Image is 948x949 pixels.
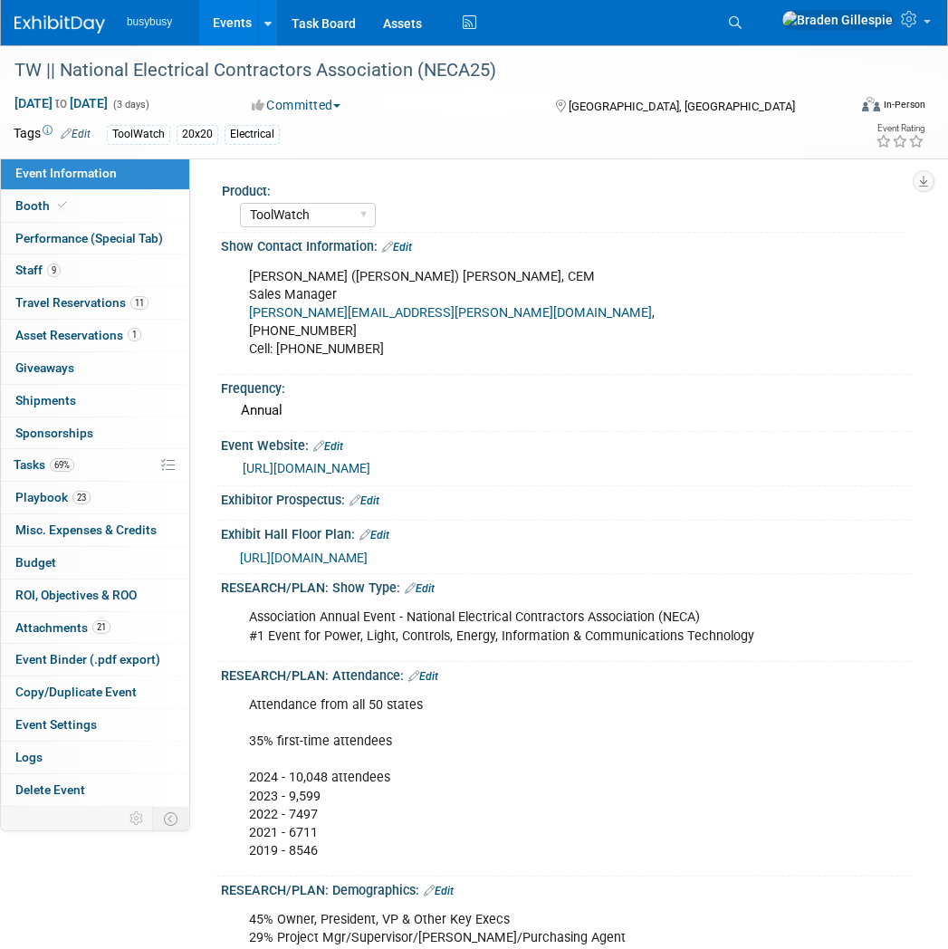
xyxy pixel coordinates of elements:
[92,620,110,634] span: 21
[236,259,769,368] div: [PERSON_NAME] ([PERSON_NAME]) [PERSON_NAME], CEM Sales Manager , [PHONE_NUMBER] Cell: [PHONE_NUMBER]
[121,807,153,830] td: Personalize Event Tab Strip
[1,449,189,481] a: Tasks69%
[14,457,74,472] span: Tasks
[235,397,898,425] div: Annual
[249,305,652,321] a: [PERSON_NAME][EMAIL_ADDRESS][PERSON_NAME][DOMAIN_NAME]
[313,440,343,453] a: Edit
[58,200,67,210] i: Booth reservation complete
[1,385,189,417] a: Shipments
[1,482,189,513] a: Playbook23
[47,264,61,277] span: 9
[1,547,189,579] a: Budget
[221,662,912,685] div: RESEARCH/PLAN: Attendance:
[53,96,70,110] span: to
[222,177,904,200] div: Product:
[1,417,189,449] a: Sponsorships
[1,612,189,644] a: Attachments21
[382,241,412,254] a: Edit
[153,807,190,830] td: Toggle Event Tabs
[15,555,56,570] span: Budget
[1,158,189,189] a: Event Information
[15,231,163,245] span: Performance (Special Tab)
[15,782,85,797] span: Delete Event
[107,125,170,144] div: ToolWatch
[876,124,924,133] div: Event Rating
[15,750,43,764] span: Logs
[15,685,137,699] span: Copy/Duplicate Event
[1,514,189,546] a: Misc. Expenses & Credits
[127,15,172,28] span: busybusy
[1,352,189,384] a: Giveaways
[130,296,148,310] span: 11
[128,328,141,341] span: 1
[883,98,925,111] div: In-Person
[225,125,280,144] div: Electrical
[15,620,110,635] span: Attachments
[1,320,189,351] a: Asset Reservations1
[221,877,912,900] div: RESEARCH/PLAN: Demographics:
[14,95,109,111] span: [DATE] [DATE]
[359,529,389,542] a: Edit
[221,375,912,398] div: Frequency:
[221,574,912,598] div: RESEARCH/PLAN: Show Type:
[405,582,435,595] a: Edit
[15,522,157,537] span: Misc. Expenses & Credits
[177,125,218,144] div: 20x20
[236,687,769,869] div: Attendance from all 50 states 35% first-time attendees 2024 - 10,048 attendees 2023 - 9,599 2022 ...
[221,521,912,544] div: Exhibit Hall Floor Plan:
[221,233,912,256] div: Show Contact Information:
[15,426,93,440] span: Sponsorships
[15,360,74,375] span: Giveaways
[1,676,189,708] a: Copy/Duplicate Event
[236,599,769,654] div: Association Annual Event - National Electrical Contractors Association (NECA) #1 Event for Power,...
[1,580,189,611] a: ROI, Objectives & ROO
[240,551,368,565] a: [URL][DOMAIN_NAME]
[15,295,148,310] span: Travel Reservations
[15,263,61,277] span: Staff
[1,742,189,773] a: Logs
[862,97,880,111] img: Format-Inperson.png
[15,393,76,407] span: Shipments
[61,128,91,140] a: Edit
[15,588,137,602] span: ROI, Objectives & ROO
[1,709,189,741] a: Event Settings
[243,461,370,475] a: [URL][DOMAIN_NAME]
[569,100,795,113] span: [GEOGRAPHIC_DATA], [GEOGRAPHIC_DATA]
[14,124,91,145] td: Tags
[15,198,71,213] span: Booth
[1,644,189,676] a: Event Binder (.pdf export)
[15,166,117,180] span: Event Information
[1,254,189,286] a: Staff9
[15,490,91,504] span: Playbook
[50,458,74,472] span: 69%
[111,99,149,110] span: (3 days)
[15,717,97,732] span: Event Settings
[245,96,348,114] button: Committed
[424,885,454,897] a: Edit
[1,774,189,806] a: Delete Event
[221,432,912,455] div: Event Website:
[1,287,189,319] a: Travel Reservations11
[781,10,894,30] img: Braden Gillespie
[1,223,189,254] a: Performance (Special Tab)
[1,190,189,222] a: Booth
[221,486,912,510] div: Exhibitor Prospectus:
[350,494,379,507] a: Edit
[785,94,925,121] div: Event Format
[408,670,438,683] a: Edit
[72,491,91,504] span: 23
[15,328,141,342] span: Asset Reservations
[15,652,160,666] span: Event Binder (.pdf export)
[14,15,105,34] img: ExhibitDay
[8,54,835,87] div: TW || National Electrical Contractors Association (NECA25)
